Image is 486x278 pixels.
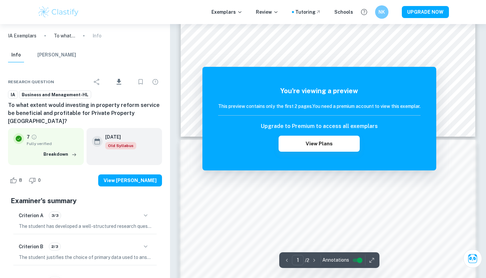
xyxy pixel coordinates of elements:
[34,177,44,184] span: 0
[149,75,162,89] div: Report issue
[19,212,43,219] h6: Criterion A
[8,91,18,99] a: IA
[8,92,17,98] span: IA
[402,6,449,18] button: UPGRADE NOW
[334,8,353,16] a: Schools
[8,101,162,125] h6: To what extent would investing in property reform service be beneficial and profitable for Privat...
[8,79,54,85] span: Research question
[211,8,242,16] p: Exemplars
[19,92,91,98] span: Business and Management-HL
[105,142,136,149] div: Starting from the May 2024 session, the Business IA requirements have changed. It's OK to refer t...
[42,149,78,159] button: Breakdown
[27,175,44,186] div: Dislike
[27,141,78,147] span: Fully verified
[49,213,61,219] span: 3/3
[256,8,279,16] p: Review
[105,142,136,149] span: Old Syllabus
[218,103,421,110] h6: This preview contains only the first 2 pages. You need a premium account to view this exemplar.
[93,32,102,39] p: Info
[37,5,80,19] img: Clastify logo
[11,196,159,206] h5: Examiner's summary
[27,133,30,141] p: 7
[37,48,76,62] button: [PERSON_NAME]
[261,122,378,130] h6: Upgrade to Premium to access all exemplars
[105,73,133,91] div: Download
[19,254,151,261] p: The student justifies the choice of primary data used to answer the research question and the pri...
[134,75,147,89] div: Bookmark
[98,174,162,186] button: View [PERSON_NAME]
[31,134,37,140] a: Grade fully verified
[358,6,370,18] button: Help and Feedback
[90,75,104,89] div: Share
[378,8,385,16] h6: NK
[305,257,309,264] p: / 2
[279,136,359,152] button: View Plans
[19,91,91,99] a: Business and Management-HL
[8,48,24,62] button: Info
[463,249,482,268] button: Ask Clai
[19,243,43,250] h6: Criterion B
[54,32,75,39] p: To what extent would investing in property reform service be beneficial and profitable for Privat...
[375,5,388,19] button: NK
[218,86,421,96] h5: You're viewing a preview
[295,8,321,16] a: Tutoring
[15,177,26,184] span: 8
[8,175,26,186] div: Like
[322,257,349,264] span: Annotations
[105,133,131,141] h6: [DATE]
[8,32,36,39] a: IA Exemplars
[19,223,151,230] p: The student has developed a well-structured research question that focuses on investing in a prop...
[49,244,60,250] span: 2/3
